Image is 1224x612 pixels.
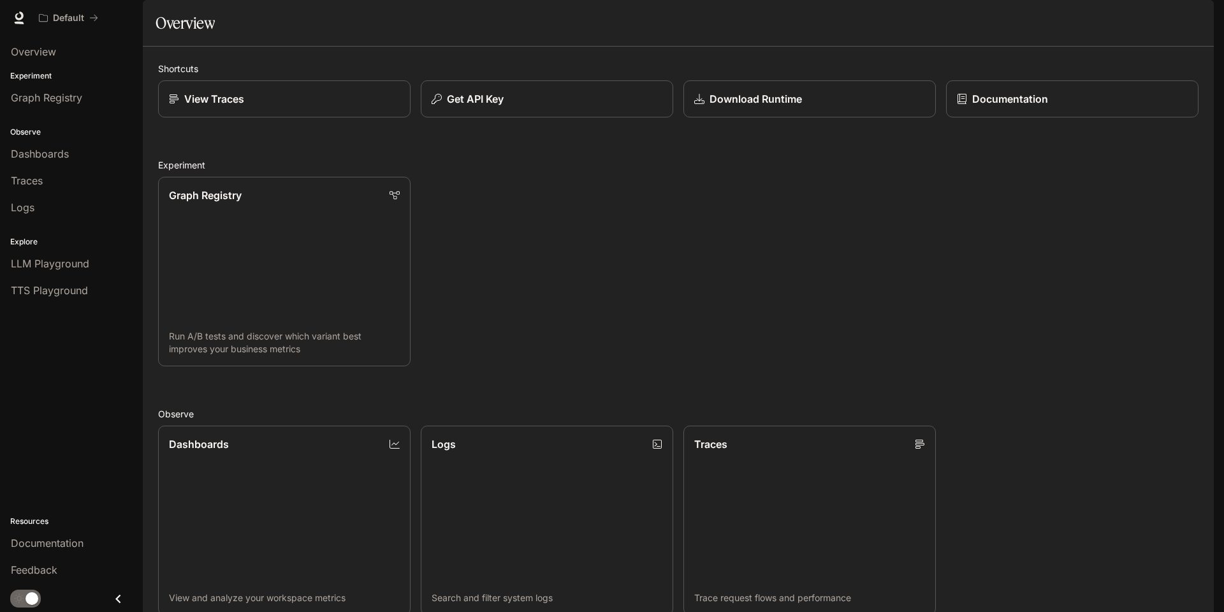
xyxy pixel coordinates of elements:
p: View Traces [184,91,244,107]
p: Default [53,13,84,24]
p: Trace request flows and performance [694,592,925,604]
button: Get API Key [421,80,673,117]
a: Download Runtime [683,80,936,117]
p: Dashboards [169,437,229,452]
p: Traces [694,437,727,452]
p: Search and filter system logs [432,592,662,604]
a: View Traces [158,80,411,117]
p: Logs [432,437,456,452]
p: Download Runtime [710,91,802,107]
p: Get API Key [447,91,504,107]
h2: Shortcuts [158,62,1198,75]
p: Run A/B tests and discover which variant best improves your business metrics [169,330,400,355]
p: Documentation [972,91,1048,107]
h2: Observe [158,407,1198,421]
h1: Overview [156,10,215,36]
a: Documentation [946,80,1198,117]
h2: Experiment [158,158,1198,172]
p: Graph Registry [169,188,242,203]
p: View and analyze your workspace metrics [169,592,400,604]
a: Graph RegistryRun A/B tests and discover which variant best improves your business metrics [158,177,411,366]
button: All workspaces [33,5,104,31]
